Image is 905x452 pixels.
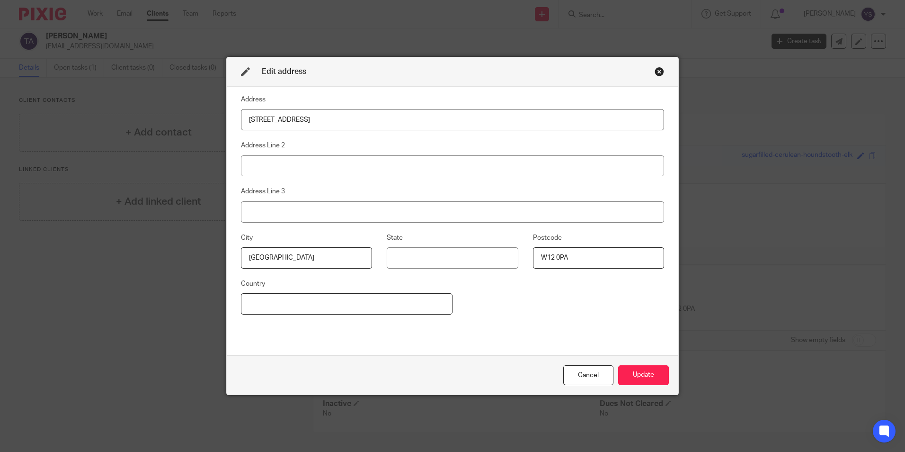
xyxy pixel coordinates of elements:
button: Update [618,365,669,386]
div: Close this dialog window [563,365,613,386]
label: Address Line 2 [241,141,285,150]
label: Address Line 3 [241,187,285,196]
label: Country [241,279,265,289]
div: Close this dialog window [655,67,664,76]
label: Postcode [533,233,562,243]
span: Edit address [262,68,306,75]
label: City [241,233,253,243]
label: State [387,233,403,243]
label: Address [241,95,266,104]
